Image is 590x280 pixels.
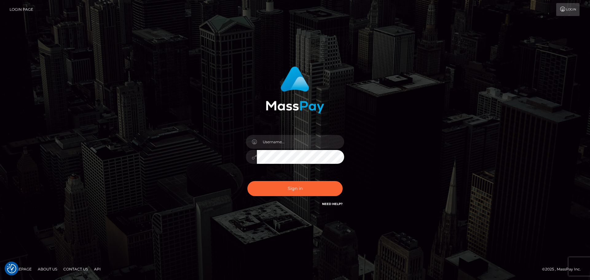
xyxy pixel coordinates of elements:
[247,181,343,196] button: Sign in
[257,135,344,149] input: Username...
[7,264,16,273] img: Revisit consent button
[10,3,33,16] a: Login Page
[7,264,34,274] a: Homepage
[61,264,90,274] a: Contact Us
[7,264,16,273] button: Consent Preferences
[542,266,585,273] div: © 2025 , MassPay Inc.
[322,202,343,206] a: Need Help?
[266,66,324,113] img: MassPay Login
[556,3,580,16] a: Login
[92,264,103,274] a: API
[35,264,60,274] a: About Us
